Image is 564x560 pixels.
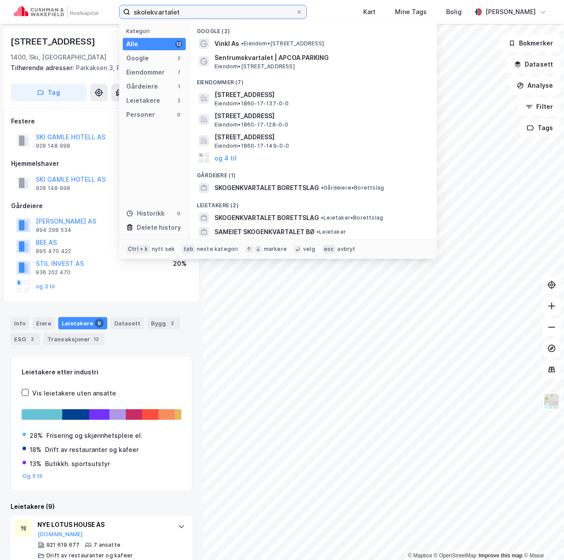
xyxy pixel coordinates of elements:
[92,335,101,343] div: 12
[95,319,104,328] div: 9
[11,201,192,211] div: Gårdeiere
[11,333,40,345] div: ESG
[175,111,182,118] div: 0
[241,40,324,47] span: Eiendom • [STREET_ADDRESS]
[126,53,149,63] div: Google
[197,246,238,253] div: neste kategori
[518,98,560,116] button: Filter
[175,83,182,90] div: 1
[214,227,315,237] span: SAMEIET SKOGENKVARTALET BØ
[214,111,426,121] span: [STREET_ADDRESS]
[30,444,41,455] div: 18%
[446,7,462,17] div: Bolig
[190,21,437,37] div: Google (2)
[126,67,165,78] div: Eiendommer
[214,38,239,49] span: Vinkl As
[214,52,426,63] span: Sentrumskvartalet | APCOA PARKING
[14,6,98,18] img: cushman-wakefield-realkapital-logo.202ea83816669bd177139c58696a8fa1.svg
[94,541,120,549] div: 7 ansatte
[30,459,41,469] div: 13%
[214,100,289,107] span: Eiendom • 1860-17-137-0-0
[44,333,104,345] div: Transaksjoner
[46,552,133,559] div: Drift av restauranter og kafeer
[509,77,560,94] button: Analyse
[395,7,427,17] div: Mine Tags
[214,63,295,70] span: Eiendom • [STREET_ADDRESS]
[126,208,165,219] div: Historikk
[520,518,564,560] iframe: Chat Widget
[126,28,186,34] div: Kategori
[173,258,187,269] div: 20%
[147,317,180,329] div: Bygg
[214,132,426,142] span: [STREET_ADDRESS]
[175,55,182,62] div: 2
[316,228,319,235] span: •
[11,52,106,63] div: 1400, Ski, [GEOGRAPHIC_DATA]
[152,246,175,253] div: nytt søk
[175,97,182,104] div: 2
[11,317,29,329] div: Info
[30,430,43,441] div: 28%
[28,335,37,343] div: 2
[501,34,560,52] button: Bokmerker
[36,185,70,192] div: 928 148 998
[434,553,477,559] a: OpenStreetMap
[182,245,195,254] div: tab
[241,40,244,47] span: •
[507,56,560,73] button: Datasett
[168,319,177,328] div: 2
[485,7,536,17] div: [PERSON_NAME]
[126,81,158,92] div: Gårdeiere
[214,213,319,223] span: SKOGENKVARTALET BORETTSLAG
[36,248,71,255] div: 895 470 422
[337,246,355,253] div: avbryt
[175,69,182,76] div: 7
[519,119,560,137] button: Tags
[303,246,315,253] div: velg
[321,214,323,221] span: •
[214,90,426,100] span: [STREET_ADDRESS]
[32,388,116,399] div: Vis leietakere uten ansatte
[45,459,110,469] div: Butikkh. sportsutstyr
[363,7,376,17] div: Kart
[137,222,181,233] div: Delete history
[175,210,182,217] div: 0
[11,34,97,49] div: [STREET_ADDRESS]
[214,142,290,149] span: Eiendom • 1860-17-149-0-0
[11,158,192,169] div: Hjemmelshaver
[543,393,560,410] img: Z
[316,228,346,235] span: Leietaker
[11,501,192,512] div: Leietakere (9)
[190,165,437,181] div: Gårdeiere (1)
[11,64,76,71] span: Tilhørende adresser:
[126,245,150,254] div: Ctrl + k
[321,184,323,191] span: •
[175,41,182,48] div: 12
[321,184,384,191] span: Gårdeiere • Borettslag
[11,116,192,127] div: Festere
[58,317,107,329] div: Leietakere
[33,317,55,329] div: Eiere
[214,121,289,128] span: Eiendom • 1860-17-128-0-0
[11,84,86,101] button: Tag
[264,246,287,253] div: markere
[130,5,296,19] input: Søk på adresse, matrikkel, gårdeiere, leietakere eller personer
[479,553,523,559] a: Improve this map
[520,518,564,560] div: Kontrollprogram for chat
[46,541,79,549] div: 921 619 677
[190,72,437,88] div: Eiendommer (7)
[111,317,144,329] div: Datasett
[36,142,70,149] div: 928 148 998
[322,245,336,254] div: esc
[23,473,43,480] button: Og 5 til
[11,63,185,73] div: Parkaksen 3, Parkaksen 5
[22,367,181,377] div: Leietakere etter industri
[214,153,237,163] button: og 4 til
[190,195,437,211] div: Leietakere (2)
[321,214,383,221] span: Leietaker • Borettslag
[126,95,160,106] div: Leietakere
[214,183,319,193] span: SKOGENKVARTALET BORETTSLAG
[126,39,138,49] div: Alle
[408,553,432,559] a: Mapbox
[38,519,169,530] div: NYE LOTUS HOUSE AS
